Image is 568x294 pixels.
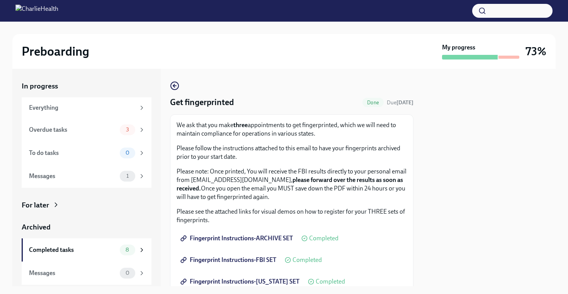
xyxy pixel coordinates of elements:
span: Fingerprint Instructions-[US_STATE] SET [182,278,299,286]
p: Please note: Once printed, You will receive the FBI results directly to your personal email from ... [177,167,407,201]
div: For later [22,200,49,210]
a: Fingerprint Instructions-[US_STATE] SET [177,274,305,289]
div: Completed tasks [29,246,117,254]
span: 3 [121,127,134,133]
a: In progress [22,81,151,91]
span: 8 [121,247,134,253]
div: Messages [29,172,117,180]
a: For later [22,200,151,210]
a: Completed tasks8 [22,238,151,262]
p: Please follow the instructions attached to this email to have your fingerprints archived prior to... [177,144,407,161]
a: To do tasks0 [22,141,151,165]
div: Overdue tasks [29,126,117,134]
div: To do tasks [29,149,117,157]
a: Overdue tasks3 [22,118,151,141]
span: Fingerprint Instructions-ARCHIVE SET [182,235,293,242]
h2: Preboarding [22,44,89,59]
span: 0 [121,150,134,156]
strong: [DATE] [396,99,413,106]
a: Fingerprint Instructions-ARCHIVE SET [177,231,298,246]
a: Messages1 [22,165,151,188]
strong: three [233,121,248,129]
span: September 4th, 2025 09:00 [387,99,413,106]
img: CharlieHealth [15,5,58,17]
span: 1 [122,173,133,179]
a: Everything [22,97,151,118]
span: Completed [316,279,345,285]
span: Completed [293,257,322,263]
a: Archived [22,222,151,232]
a: Messages0 [22,262,151,285]
span: 0 [121,270,134,276]
span: Done [362,100,384,105]
h4: Get fingerprinted [170,97,234,108]
p: Please see the attached links for visual demos on how to register for your THREE sets of fingerpr... [177,207,407,224]
div: Everything [29,104,135,112]
a: Fingerprint Instructions-FBI SET [177,252,282,268]
h3: 73% [525,44,546,58]
div: Messages [29,269,117,277]
span: Due [387,99,413,106]
span: Fingerprint Instructions-FBI SET [182,256,276,264]
span: Completed [309,235,338,241]
strong: My progress [442,43,475,52]
p: We ask that you make appointments to get fingerprinted, which we will need to maintain compliance... [177,121,407,138]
